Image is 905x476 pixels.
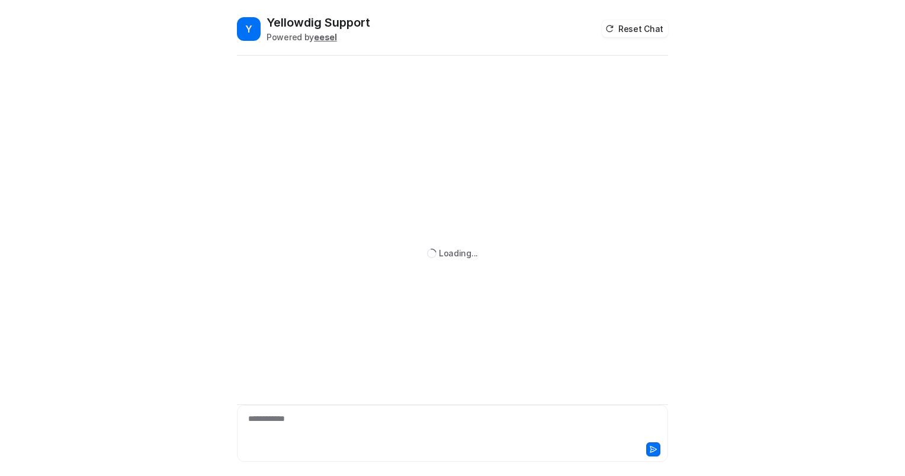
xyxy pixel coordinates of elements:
[237,17,261,41] span: Y
[602,20,668,37] button: Reset Chat
[314,32,337,42] b: eesel
[267,31,370,43] div: Powered by
[439,247,478,259] div: Loading...
[267,14,370,31] h2: Yellowdig Support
